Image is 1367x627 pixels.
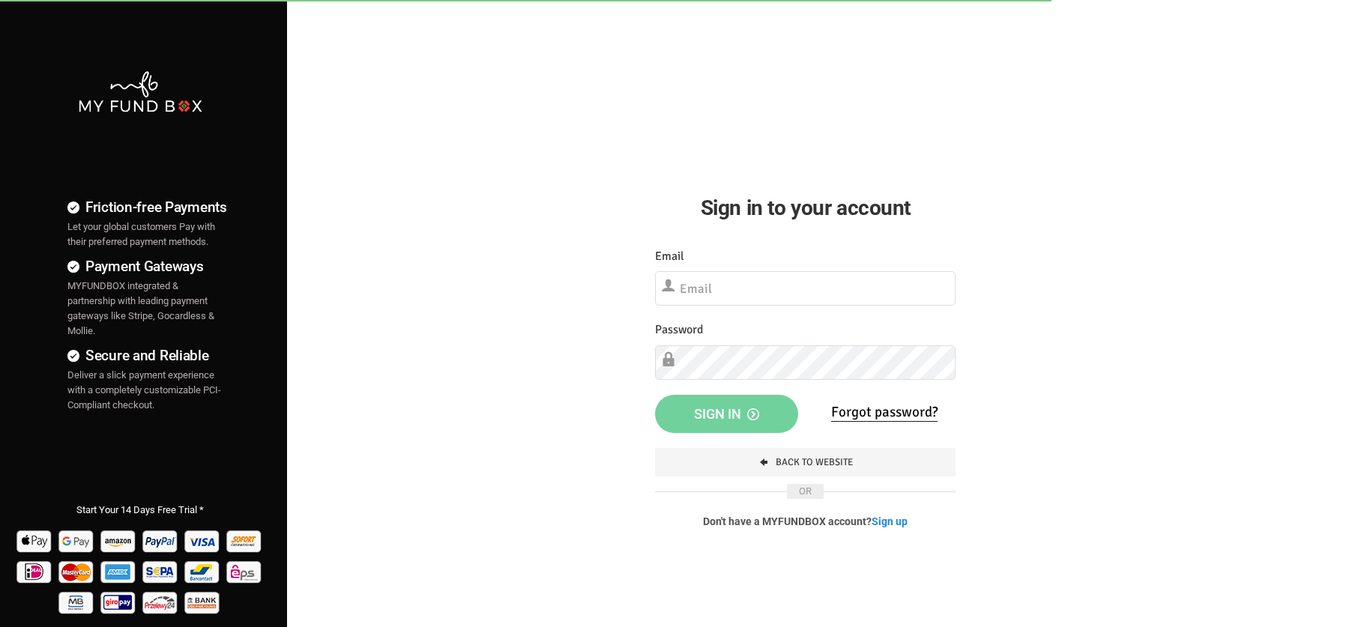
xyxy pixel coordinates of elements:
[141,587,181,617] img: p24 Pay
[831,403,938,422] a: Forgot password?
[872,515,908,527] a: Sign up
[655,192,956,224] h2: Sign in to your account
[99,556,139,587] img: american_express Pay
[67,280,214,336] span: MYFUNDBOX integrated & partnership with leading payment gateways like Stripe, Gocardless & Mollie.
[15,525,55,556] img: Apple Pay
[655,448,956,476] a: Back To Website
[57,525,97,556] img: Google Pay
[655,395,798,434] button: Sign in
[655,247,684,266] label: Email
[77,70,203,113] img: mfbwhite.png
[57,556,97,587] img: Mastercard Pay
[67,221,215,247] span: Let your global customers Pay with their preferred payment methods.
[99,587,139,617] img: giropay
[15,556,55,587] img: Ideal Pay
[67,255,227,277] h4: Payment Gateways
[655,514,956,529] p: Don't have a MYFUNDBOX account?
[99,525,139,556] img: Amazon
[655,271,956,306] input: Email
[67,196,227,218] h4: Friction-free Payments
[225,525,265,556] img: Sofort Pay
[141,525,181,556] img: Paypal
[67,369,221,411] span: Deliver a slick payment experience with a completely customizable PCI-Compliant checkout.
[787,484,824,499] span: OR
[183,556,223,587] img: Bancontact Pay
[67,345,227,366] h4: Secure and Reliable
[57,587,97,617] img: mb Pay
[183,587,223,617] img: banktransfer
[694,406,759,422] span: Sign in
[183,525,223,556] img: Visa
[141,556,181,587] img: sepa Pay
[655,321,703,339] label: Password
[225,556,265,587] img: EPS Pay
